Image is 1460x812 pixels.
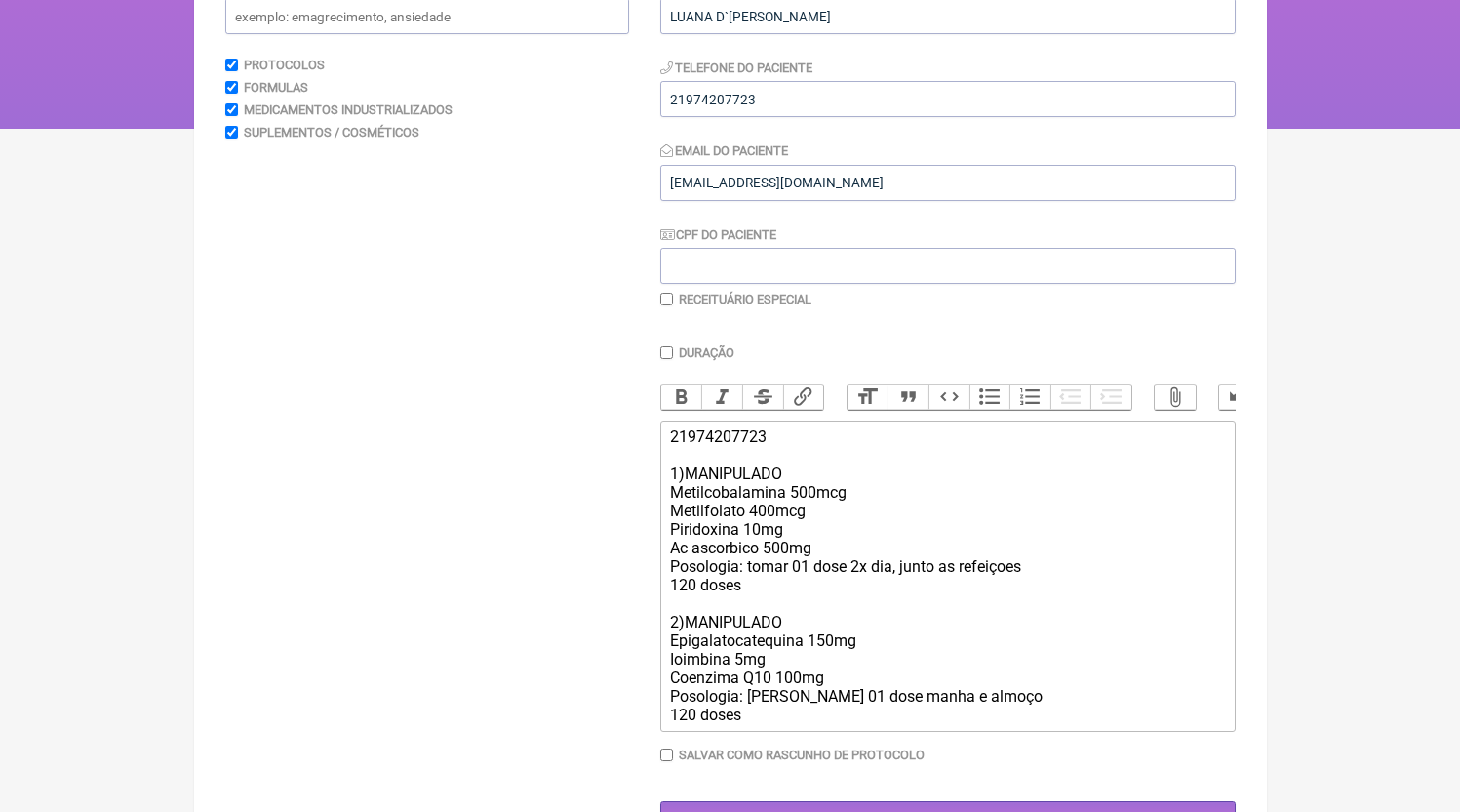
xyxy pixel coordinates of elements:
button: Decrease Level [1050,385,1091,410]
label: Salvar como rascunho de Protocolo [679,748,925,762]
label: Duração [679,345,734,360]
label: Formulas [244,80,308,95]
button: Italic [701,385,742,410]
button: Undo [1219,385,1260,410]
label: Suplementos / Cosméticos [244,125,419,140]
div: 21974207723 1)MANIPULADO Metilcobalamina 500mcg Metilfolato 400mcg Piridoxina 10mg Ac ascorbico 5... [670,427,1224,724]
label: Email do Paciente [660,143,789,158]
button: Attach Files [1155,385,1196,410]
button: Heading [848,385,888,410]
button: Bold [661,385,702,410]
label: Receituário Especial [679,292,811,306]
label: CPF do Paciente [660,227,777,242]
button: Code [928,385,969,410]
button: Quote [888,385,928,410]
button: Strikethrough [742,385,783,410]
button: Link [783,385,824,410]
label: Telefone do Paciente [660,61,813,75]
button: Numbers [1009,385,1050,410]
button: Bullets [969,385,1010,410]
label: Protocolos [244,58,325,72]
button: Increase Level [1090,385,1131,410]
label: Medicamentos Industrializados [244,102,453,117]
